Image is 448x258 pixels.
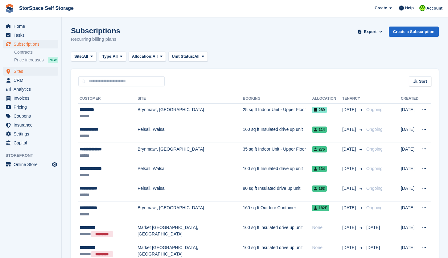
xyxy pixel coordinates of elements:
a: menu [3,139,58,147]
span: Ongoing [366,186,383,191]
td: 35 sq ft Indoor Unit - Upper Floor [243,143,312,162]
div: None [312,224,342,231]
span: Price increases [14,57,44,63]
span: CRM [14,76,51,85]
th: Tenancy [342,94,364,104]
th: Booking [243,94,312,104]
span: [DATE] [366,245,380,250]
th: Created [401,94,418,104]
span: 289 [312,107,327,113]
span: Unit Status: [172,53,194,60]
a: menu [3,160,58,169]
th: Customer [78,94,138,104]
span: Ongoing [366,127,383,132]
a: Create a Subscription [389,27,439,37]
span: All [153,53,158,60]
a: menu [3,130,58,138]
a: menu [3,85,58,94]
td: Pelsall, Walsall [138,162,243,182]
a: Price increases NEW [14,56,58,63]
img: stora-icon-8386f47178a22dfd0bd8f6a31ec36ba5ce8667c1dd55bd0f319d3a0aa187defe.svg [5,4,14,13]
span: [DATE] [342,106,357,113]
span: Online Store [14,160,51,169]
span: Export [364,29,376,35]
td: 160 sq ft insulated drive up unit [243,221,312,241]
span: Subscriptions [14,40,51,48]
a: Preview store [51,161,58,168]
a: menu [3,112,58,120]
span: [DATE] [342,165,357,172]
span: Coupons [14,112,51,120]
td: 160 sq ft Outdoor Container [243,202,312,221]
span: 276 [312,146,327,152]
span: 114 [312,127,327,133]
img: paul catt [419,5,425,11]
span: Type: [102,53,113,60]
span: [DATE] [342,185,357,192]
p: Recurring billing plans [71,36,120,43]
button: Export [357,27,384,37]
a: Contracts [14,49,58,55]
span: 134 [312,166,327,172]
span: Ongoing [366,166,383,171]
td: 160 sq ft Insulated drive up unit [243,123,312,143]
span: Pricing [14,103,51,111]
a: menu [3,121,58,129]
span: [DATE] [366,225,380,230]
span: 163 [312,185,327,192]
span: [DATE] [342,146,357,152]
a: menu [3,94,58,102]
div: None [312,244,342,251]
a: menu [3,40,58,48]
td: Brynmawr, [GEOGRAPHIC_DATA] [138,103,243,123]
td: [DATE] [401,162,418,182]
td: Market [GEOGRAPHIC_DATA], [GEOGRAPHIC_DATA] [138,221,243,241]
a: menu [3,103,58,111]
a: menu [3,22,58,31]
span: Storefront [6,152,61,159]
span: Invoices [14,94,51,102]
td: [DATE] [401,143,418,162]
button: Site: All [71,52,97,62]
div: NEW [48,57,58,63]
td: Brynmawr, [GEOGRAPHIC_DATA] [138,202,243,221]
span: Capital [14,139,51,147]
span: Sort [419,78,427,85]
span: Ongoing [366,147,383,152]
span: [DATE] [342,244,357,251]
td: Pelsall, Walsall [138,182,243,202]
td: [DATE] [401,123,418,143]
span: Analytics [14,85,51,94]
a: menu [3,67,58,76]
span: [DATE] [342,205,357,211]
span: Account [426,5,442,11]
td: 80 sq ft Insulated drive up unit [243,182,312,202]
span: Create [375,5,387,11]
th: Allocation [312,94,342,104]
span: Help [405,5,414,11]
span: 182f [312,205,329,211]
span: All [113,53,118,60]
button: Allocation: All [129,52,166,62]
span: Home [14,22,51,31]
button: Unit Status: All [168,52,208,62]
span: Ongoing [366,205,383,210]
td: [DATE] [401,182,418,202]
span: [DATE] [342,224,357,231]
span: Sites [14,67,51,76]
td: 160 sq ft Insulated drive up unit [243,162,312,182]
a: StorSpace Self Storage [17,3,76,13]
td: 25 sq ft Indoor Unit - Upper Floor [243,103,312,123]
td: Brynmawr, [GEOGRAPHIC_DATA] [138,143,243,162]
span: All [194,53,199,60]
span: Site: [74,53,83,60]
td: [DATE] [401,103,418,123]
th: Site [138,94,243,104]
h1: Subscriptions [71,27,120,35]
a: menu [3,31,58,40]
a: menu [3,76,58,85]
button: Type: All [99,52,126,62]
td: [DATE] [401,202,418,221]
td: Pelsall, Walsall [138,123,243,143]
span: Settings [14,130,51,138]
